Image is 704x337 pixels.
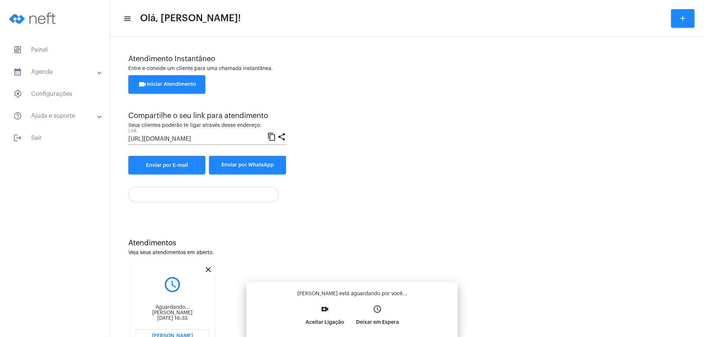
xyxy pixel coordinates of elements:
div: Aguardando... [136,305,209,310]
mat-icon: sidenav icon [13,133,22,142]
p: [PERSON_NAME] está aguardando por você... [252,290,452,297]
mat-icon: video_call [320,305,329,314]
div: Atendimentos [128,239,686,247]
mat-icon: sidenav icon [13,111,22,120]
p: Deixar em Espera [356,316,399,329]
span: Painel [7,41,102,59]
p: Aceitar Ligação [305,316,344,329]
mat-icon: content_copy [267,132,276,141]
mat-icon: share [277,132,286,141]
span: Sair [7,129,102,147]
mat-icon: close [204,265,213,274]
mat-icon: add [678,14,687,23]
mat-panel-title: Ajuda e suporte [13,111,98,120]
img: logo-neft-novo-2.png [6,4,61,33]
mat-panel-title: Agenda [13,67,98,76]
div: Entre e convide um cliente para uma chamada instantânea. [128,66,686,72]
div: Veja seus atendimentos em aberto. [128,250,686,256]
span: Enviar por WhatsApp [221,162,274,168]
mat-icon: access_time [373,305,382,314]
div: [DATE] 16:33 [136,316,209,321]
span: Configurações [7,85,102,103]
div: Compartilhe o seu link para atendimento [128,112,286,120]
mat-icon: sidenav icon [123,14,131,23]
span: sidenav icon [13,45,22,54]
span: sidenav icon [13,89,22,98]
span: Iniciar Atendimento [138,82,196,87]
span: Olá, [PERSON_NAME]! [140,12,241,24]
mat-icon: query_builder [136,275,209,294]
div: [PERSON_NAME] [136,310,209,316]
span: Enviar por E-mail [146,163,188,168]
mat-icon: sidenav icon [13,67,22,76]
div: Atendimento Instantâneo [128,55,686,63]
div: Seus clientes poderão te ligar através desse endereço. [128,123,286,128]
mat-icon: videocam [138,80,147,89]
button: Deixar em Espera [350,303,405,334]
button: Aceitar Ligação [300,303,350,334]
